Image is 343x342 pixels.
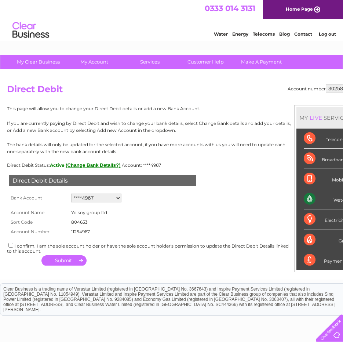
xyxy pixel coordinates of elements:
[231,55,292,69] a: Make A Payment
[69,208,109,217] td: Yo soy group ltd
[214,31,228,37] a: Water
[308,114,324,121] div: LIVE
[69,227,109,237] td: 11254967
[7,227,69,237] th: Account Number
[294,31,312,37] a: Contact
[66,162,121,168] button: (Change Bank Details?)
[8,55,69,69] a: My Clear Business
[319,31,336,37] a: Log out
[205,4,255,13] a: 0333 014 3131
[12,19,50,42] img: logo.png
[279,31,290,37] a: Blog
[7,192,69,204] th: Bank Account
[232,31,248,37] a: Energy
[7,217,69,227] th: Sort Code
[253,31,275,37] a: Telecoms
[175,55,236,69] a: Customer Help
[64,55,124,69] a: My Account
[7,208,69,217] th: Account Name
[69,217,109,227] td: 804653
[9,175,196,186] div: Direct Debit Details
[50,162,65,168] span: Active
[120,55,180,69] a: Services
